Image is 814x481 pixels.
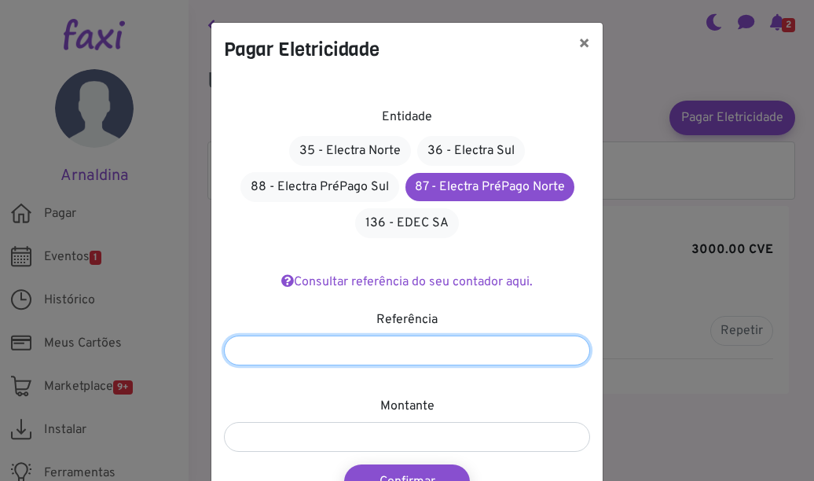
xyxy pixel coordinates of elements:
label: Referência [376,310,438,329]
label: Montante [380,397,434,416]
a: 88 - Electra PréPago Sul [240,172,399,202]
button: × [566,23,603,67]
label: Entidade [382,108,432,127]
a: 136 - EDEC SA [355,208,459,238]
a: 36 - Electra Sul [417,136,525,166]
h4: Pagar Eletricidade [224,35,379,64]
a: Consultar referência do seu contador aqui. [281,274,533,290]
a: 35 - Electra Norte [289,136,411,166]
a: 87 - Electra PréPago Norte [405,173,574,201]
